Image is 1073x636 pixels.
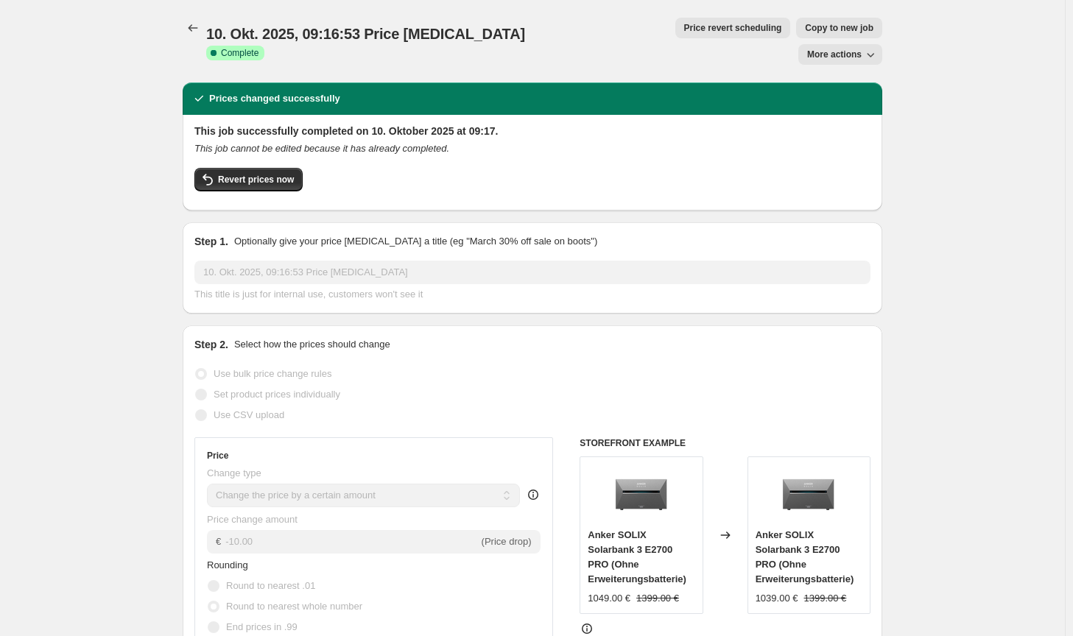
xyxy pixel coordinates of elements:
span: Price change amount [207,514,298,525]
span: End prices in .99 [226,621,298,632]
p: Optionally give your price [MEDICAL_DATA] a title (eg "March 30% off sale on boots") [234,234,597,249]
span: Round to nearest whole number [226,601,362,612]
div: 1039.00 € [756,591,798,606]
span: Use bulk price change rules [214,368,331,379]
span: € [216,536,221,547]
span: (Price drop) [482,536,532,547]
p: Select how the prices should change [234,337,390,352]
span: Anker SOLIX Solarbank 3 E2700 PRO (Ohne Erweiterungsbatterie) [588,529,686,584]
button: Price change jobs [183,18,203,38]
div: help [526,487,541,502]
span: Use CSV upload [214,409,284,420]
span: Change type [207,467,261,478]
span: More actions [807,49,862,60]
span: 10. Okt. 2025, 09:16:53 Price [MEDICAL_DATA] [206,26,525,42]
span: Set product prices individually [214,389,340,400]
span: Anker SOLIX Solarbank 3 E2700 PRO (Ohne Erweiterungsbatterie) [756,529,854,584]
div: 1049.00 € [588,591,630,606]
i: This job cannot be edited because it has already completed. [194,143,449,154]
input: 30% off holiday sale [194,261,870,284]
span: Revert prices now [218,174,294,185]
span: Rounding [207,559,248,570]
strike: 1399.00 € [636,591,679,606]
img: Anker_Solarbank_3_Pro_80x.webp [612,464,671,523]
h2: Prices changed successfully [209,91,340,106]
span: Copy to new job [805,22,873,34]
h2: Step 1. [194,234,228,249]
span: This title is just for internal use, customers won't see it [194,289,423,300]
button: Copy to new job [796,18,882,38]
span: Price revert scheduling [684,22,782,34]
h2: Step 2. [194,337,228,352]
input: -10.00 [225,530,478,554]
h2: This job successfully completed on 10. Oktober 2025 at 09:17. [194,124,870,138]
button: More actions [798,44,882,65]
h3: Price [207,450,228,462]
button: Price revert scheduling [675,18,791,38]
button: Revert prices now [194,168,303,191]
img: Anker_Solarbank_3_Pro_80x.webp [779,464,838,523]
h6: STOREFRONT EXAMPLE [580,437,870,449]
span: Complete [221,47,258,59]
strike: 1399.00 € [803,591,846,606]
span: Round to nearest .01 [226,580,315,591]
